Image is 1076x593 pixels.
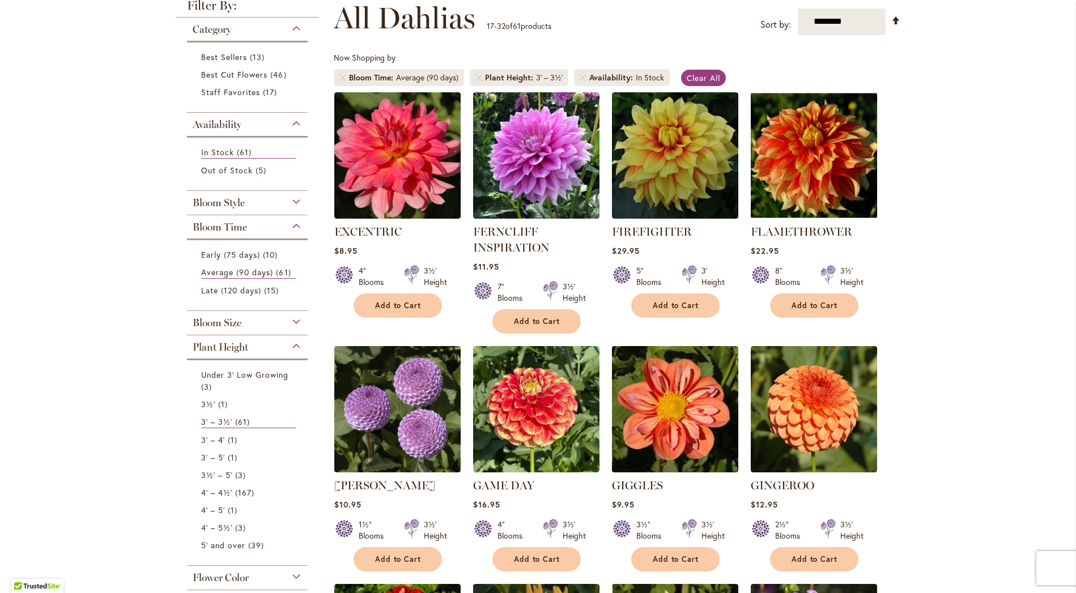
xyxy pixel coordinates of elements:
div: 3½' Height [840,519,864,541]
button: Add to Cart [354,293,442,318]
a: GAME DAY [473,479,534,492]
a: FLAMETHROWER [751,210,877,221]
a: Early (75 days) 10 [201,249,297,261]
p: - of products [487,17,551,35]
button: Add to Cart [631,293,720,318]
span: Bloom Time [349,72,396,83]
div: 4" Blooms [359,265,390,288]
span: 5 [256,164,269,176]
span: 167 [235,487,257,498]
span: Add to Cart [792,301,838,310]
div: Average (90 days) [396,72,458,83]
span: 61 [237,146,254,158]
a: FLAMETHROWER [751,225,852,238]
a: 3' – 4' 1 [201,434,297,446]
span: Average (90 days) [201,267,274,278]
a: GIGGLES [612,464,738,475]
span: Bloom Size [193,317,241,329]
span: $10.95 [334,499,361,510]
span: 13 [250,51,267,63]
a: GINGEROO [751,479,814,492]
div: 3' Height [701,265,725,288]
div: 4" Blooms [497,519,529,541]
a: Out of Stock 5 [201,164,297,176]
a: Remove Bloom Time Average (90 days) [339,74,346,81]
span: 15 [264,284,282,296]
span: $9.95 [612,499,635,510]
a: GAME DAY [473,464,599,475]
a: FERNCLIFF INSPIRATION [473,225,550,254]
span: All Dahlias [334,1,475,35]
a: Under 3' Low Growing 3 [201,369,297,393]
span: 1 [218,398,231,410]
a: Best Sellers [201,51,297,63]
button: Add to Cart [631,547,720,571]
button: Add to Cart [770,547,858,571]
div: 5" Blooms [636,265,668,288]
span: $22.95 [751,245,779,256]
button: Add to Cart [492,547,581,571]
span: 17 [487,20,494,31]
span: Now Shopping by [334,52,395,63]
span: 5' and over [201,540,246,551]
div: 2½" Blooms [775,519,807,541]
span: 4' – 5½' [201,522,232,533]
button: Add to Cart [354,547,442,571]
span: Availability [193,118,241,131]
iframe: Launch Accessibility Center [8,553,40,585]
a: FRANK HOLMES [334,464,461,475]
button: Add to Cart [492,309,581,334]
span: Late (120 days) [201,285,262,296]
span: 4' – 4½' [201,487,232,498]
span: 3½' – 5' [201,470,232,480]
img: GAME DAY [473,346,599,472]
img: GINGEROO [751,346,877,472]
span: Availability [589,72,636,83]
a: EXCENTRIC [334,210,461,221]
span: Plant Height [485,72,536,83]
label: Sort by: [760,14,791,35]
a: In Stock 61 [201,146,297,159]
img: EXCENTRIC [334,92,461,219]
span: Best Sellers [201,52,248,62]
a: GIGGLES [612,479,663,492]
a: FIREFIGHTER [612,210,738,221]
img: Ferncliff Inspiration [473,92,599,219]
a: 3½' 1 [201,398,297,410]
div: 3½' Height [563,519,586,541]
span: 61 [276,266,294,278]
span: 32 [497,20,505,31]
a: Remove Availability In Stock [580,74,586,81]
div: 3½" Blooms [636,519,668,541]
span: Out of Stock [201,165,253,176]
span: 3 [235,469,249,481]
span: 3' – 4' [201,434,225,445]
span: Add to Cart [375,301,422,310]
span: 3' – 3½' [201,416,232,427]
a: Average (90 days) 61 [201,266,297,279]
a: GINGEROO [751,464,877,475]
img: GIGGLES [612,346,738,472]
span: 3½' [201,399,215,409]
img: FRANK HOLMES [334,346,461,472]
span: $29.95 [612,245,640,256]
span: Flower Color [193,571,249,584]
span: 17 [263,86,280,98]
span: Early (75 days) [201,249,261,260]
button: Add to Cart [770,293,858,318]
img: FLAMETHROWER [751,92,877,219]
a: Staff Favorites [201,86,297,98]
span: 46 [270,69,289,80]
a: 4' – 4½' 167 [201,487,297,498]
span: Plant Height [193,341,248,353]
div: 3½' Height [840,265,864,288]
a: FIREFIGHTER [612,225,692,238]
a: Remove Plant Height 3' – 3½' [475,74,482,81]
a: 4' – 5' 1 [201,504,297,516]
span: 3 [201,381,215,393]
span: Add to Cart [653,301,699,310]
div: 8" Blooms [775,265,807,288]
span: Staff Favorites [201,87,261,97]
a: 4' – 5½' 3 [201,522,297,534]
img: FIREFIGHTER [612,92,738,219]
